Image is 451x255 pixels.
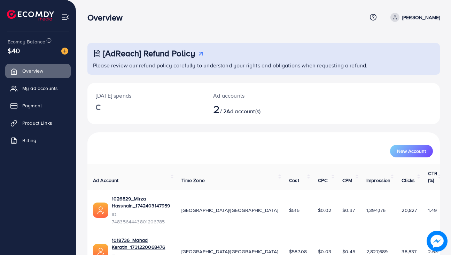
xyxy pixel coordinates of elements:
[181,177,205,184] span: Time Zone
[181,248,278,255] span: [GEOGRAPHIC_DATA]/[GEOGRAPHIC_DATA]
[5,81,71,95] a: My ad accounts
[402,207,417,214] span: 20,827
[22,120,52,126] span: Product Links
[112,237,170,251] a: 1018736_Mahad Keratin_1731220068476
[289,177,299,184] span: Cost
[342,207,355,214] span: $0.37
[61,13,69,21] img: menu
[388,13,440,22] a: [PERSON_NAME]
[87,13,128,23] h3: Overview
[112,195,170,209] a: 1026829_Mirza Hassnain_1742403147959
[402,248,417,255] span: 38,837
[93,61,436,69] p: Please review our refund policy carefully to understand your rights and obligations when requesti...
[22,102,42,109] span: Payment
[366,207,386,214] span: 1,394,176
[428,207,437,214] span: 1.49
[213,91,285,100] p: Ad accounts
[96,91,196,100] p: [DATE] spends
[366,177,391,184] span: Impression
[318,177,327,184] span: CPC
[5,64,71,78] a: Overview
[366,248,388,255] span: 2,827,689
[8,46,20,56] span: $40
[5,133,71,147] a: Billing
[112,211,170,225] span: ID: 7483564443801206785
[22,85,58,92] span: My ad accounts
[5,99,71,113] a: Payment
[213,102,285,116] h2: / 2
[402,177,415,184] span: Clicks
[61,48,68,55] img: image
[213,101,220,117] span: 2
[226,107,261,115] span: Ad account(s)
[428,170,437,184] span: CTR (%)
[103,48,195,58] h3: [AdReach] Refund Policy
[8,38,45,45] span: Ecomdy Balance
[181,207,278,214] span: [GEOGRAPHIC_DATA]/[GEOGRAPHIC_DATA]
[428,248,438,255] span: 2.63
[22,137,36,144] span: Billing
[342,177,352,184] span: CPM
[289,248,307,255] span: $587.08
[390,145,433,157] button: New Account
[402,13,440,22] p: [PERSON_NAME]
[7,10,54,20] img: logo
[93,203,108,218] img: ic-ads-acc.e4c84228.svg
[289,207,300,214] span: $515
[397,149,426,154] span: New Account
[342,248,355,255] span: $0.45
[5,116,71,130] a: Product Links
[427,231,448,252] img: image
[93,177,119,184] span: Ad Account
[318,248,331,255] span: $0.03
[318,207,331,214] span: $0.02
[22,67,43,74] span: Overview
